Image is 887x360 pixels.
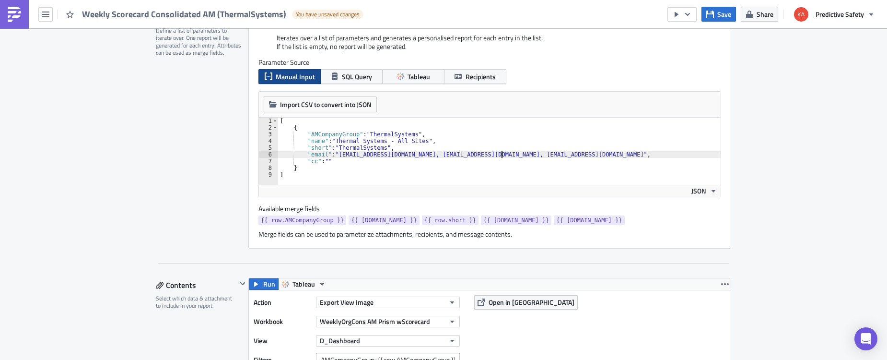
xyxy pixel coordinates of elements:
[259,158,278,165] div: 7
[254,295,311,310] label: Action
[156,278,237,292] div: Contents
[320,69,383,84] button: SQL Query
[408,72,430,82] span: Tableau
[349,216,419,225] a: {{ [DOMAIN_NAME] }}
[258,216,346,225] a: {{ row.AMCompanyGroup }}
[422,216,479,225] a: {{ row.short }}
[263,278,275,290] span: Run
[156,295,237,310] div: Select which data & attachment to include in your report.
[424,216,476,225] span: {{ row.short }}
[259,131,278,138] div: 3
[320,297,373,307] span: Export View Image
[351,216,417,225] span: {{ [DOMAIN_NAME] }}
[717,9,731,19] span: Save
[316,297,460,308] button: Export View Image
[259,118,278,124] div: 1
[292,278,315,290] span: Tableau
[280,99,372,109] span: Import CSV to convert into JSON
[276,72,315,82] span: Manual Input
[156,27,242,57] div: Define a list of parameters to iterate over. One report will be generated for each entry. Attribu...
[249,278,279,290] button: Run
[556,216,622,225] span: {{ [DOMAIN_NAME] }}
[259,151,278,158] div: 6
[854,327,877,350] div: Open Intercom Messenger
[342,72,372,82] span: SQL Query
[82,9,287,20] span: Weekly Scorecard Consolidated AM (ThermalSystems)
[258,34,721,58] div: Iterates over a list of parameters and generates a personalised report for each entry in the list...
[259,138,278,144] div: 4
[4,4,458,33] body: Rich Text Area. Press ALT-0 for help.
[816,9,864,19] span: Predictive Safety
[316,335,460,347] button: D_Dashboard
[4,14,41,22] img: tableau_2
[259,171,278,178] div: 9
[757,9,773,19] span: Share
[258,58,721,67] label: Parameter Source
[483,216,549,225] span: {{ [DOMAIN_NAME] }}
[258,204,330,213] label: Available merge fields
[481,216,551,225] a: {{ [DOMAIN_NAME] }}
[7,7,22,22] img: PushMetrics
[4,4,41,12] img: tableau_1
[264,96,377,112] button: Import CSV to convert into JSON
[444,69,506,84] button: Recipients
[261,216,344,225] span: {{ row.AMCompanyGroup }}
[688,185,721,197] button: JSON
[793,6,809,23] img: Avatar
[4,25,41,33] img: tableau_3
[701,7,736,22] button: Save
[320,336,360,346] span: D_Dashboard
[554,216,624,225] a: {{ [DOMAIN_NAME] }}
[788,4,880,25] button: Predictive Safety
[691,186,706,196] span: JSON
[258,230,721,239] div: Merge fields can be used to parameterize attachments, recipients, and message contents.
[259,165,278,171] div: 8
[254,314,311,329] label: Workbook
[382,69,444,84] button: Tableau
[259,124,278,131] div: 2
[296,11,360,18] span: You have unsaved changes
[474,295,578,310] button: Open in [GEOGRAPHIC_DATA]
[258,69,321,84] button: Manual Input
[316,316,460,327] button: WeeklyOrgCons AM Prism wScorecard
[489,297,574,307] span: Open in [GEOGRAPHIC_DATA]
[278,278,329,290] button: Tableau
[320,316,430,326] span: WeeklyOrgCons AM Prism wScorecard
[466,72,496,82] span: Recipients
[237,278,248,289] button: Hide content
[259,144,278,151] div: 5
[741,7,778,22] button: Share
[254,334,311,348] label: View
